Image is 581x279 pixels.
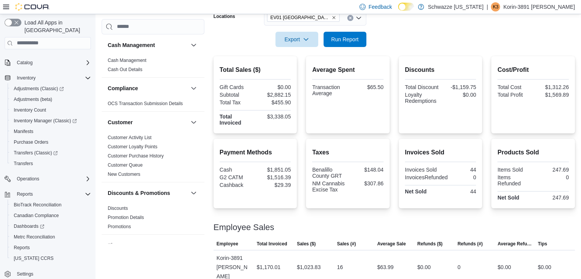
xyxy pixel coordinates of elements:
[350,84,384,90] div: $65.50
[2,189,94,200] button: Reports
[493,2,498,11] span: K3
[377,241,406,247] span: Average Sale
[11,222,91,231] span: Dashboards
[497,65,569,75] h2: Cost/Profit
[405,148,476,157] h2: Invoices Sold
[405,92,439,104] div: Loyalty Redemptions
[108,189,170,197] h3: Discounts & Promotions
[257,84,291,90] div: $0.00
[108,153,164,159] a: Customer Purchase History
[14,174,91,183] span: Operations
[270,14,330,21] span: EV01 [GEOGRAPHIC_DATA]
[8,137,94,148] button: Purchase Orders
[14,128,33,135] span: Manifests
[108,171,140,177] span: New Customers
[442,188,476,195] div: 44
[497,174,531,187] div: Items Refunded
[108,41,188,49] button: Cash Management
[108,118,133,126] h3: Customer
[8,200,94,210] button: BioTrack Reconciliation
[356,15,362,21] button: Open list of options
[8,221,94,232] a: Dashboards
[275,32,318,47] button: Export
[312,65,384,75] h2: Average Spent
[312,148,384,157] h2: Taxes
[108,242,188,249] button: Finance
[11,243,33,252] a: Reports
[11,116,91,125] span: Inventory Manager (Classic)
[14,174,42,183] button: Operations
[11,84,91,93] span: Adjustments (Classic)
[11,138,91,147] span: Purchase Orders
[257,182,291,188] div: $29.39
[102,133,204,182] div: Customer
[11,105,49,115] a: Inventory Count
[267,13,340,22] span: EV01 North Valley
[11,127,36,136] a: Manifests
[220,92,254,98] div: Subtotal
[102,204,204,234] div: Discounts & Promotions
[108,67,142,72] a: Cash Out Details
[220,182,254,188] div: Cashback
[220,84,254,90] div: Gift Cards
[487,2,488,11] p: |
[417,263,430,272] div: $0.00
[442,167,476,173] div: 44
[8,253,94,264] button: [US_STATE] CCRS
[405,188,427,195] strong: Net Sold
[108,144,157,150] span: Customer Loyalty Points
[497,195,519,201] strong: Net Sold
[14,212,59,219] span: Canadian Compliance
[11,148,61,157] a: Transfers (Classic)
[8,83,94,94] a: Adjustments (Classic)
[11,159,36,168] a: Transfers
[297,263,320,272] div: $1,023.83
[11,148,91,157] span: Transfers (Classic)
[108,242,128,249] h3: Finance
[442,92,476,98] div: $0.00
[108,215,144,220] a: Promotion Details
[17,60,32,66] span: Catalog
[108,172,140,177] a: New Customers
[220,65,291,75] h2: Total Sales ($)
[11,95,55,104] a: Adjustments (beta)
[257,114,291,120] div: $3,338.05
[8,126,94,137] button: Manifests
[14,96,52,102] span: Adjustments (beta)
[17,191,33,197] span: Reports
[14,73,39,83] button: Inventory
[257,99,291,105] div: $455.90
[11,211,62,220] a: Canadian Compliance
[405,167,439,173] div: Invoices Sold
[535,84,569,90] div: $1,312.26
[220,99,254,105] div: Total Tax
[497,148,569,157] h2: Products Sold
[11,222,47,231] a: Dashboards
[458,241,483,247] span: Refunds (#)
[312,84,346,96] div: Transaction Average
[8,232,94,242] button: Metrc Reconciliation
[337,263,343,272] div: 16
[312,180,346,193] div: NM Cannabis Excise Tax
[11,84,67,93] a: Adjustments (Classic)
[8,148,94,158] a: Transfers (Classic)
[108,214,144,221] span: Promotion Details
[297,241,316,247] span: Sales ($)
[17,176,39,182] span: Operations
[14,58,91,67] span: Catalog
[257,92,291,98] div: $2,882.15
[102,56,204,77] div: Cash Management
[14,107,46,113] span: Inventory Count
[108,84,188,92] button: Compliance
[11,254,91,263] span: Washington CCRS
[14,161,33,167] span: Transfers
[11,95,91,104] span: Adjustments (beta)
[11,127,91,136] span: Manifests
[369,3,392,11] span: Feedback
[8,158,94,169] button: Transfers
[331,36,359,43] span: Run Report
[498,263,511,272] div: $0.00
[312,167,346,179] div: Benalillo County GRT
[108,135,152,140] a: Customer Activity List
